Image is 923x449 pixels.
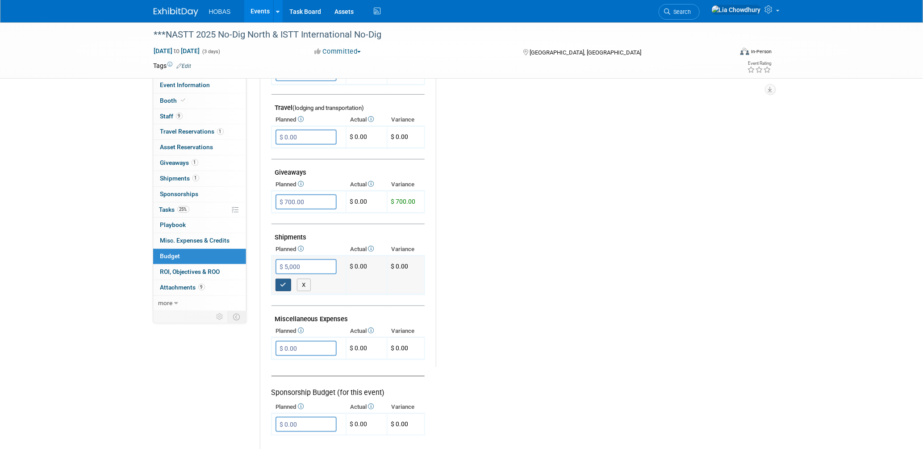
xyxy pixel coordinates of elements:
[153,202,246,218] a: Tasks25%
[160,221,186,228] span: Playbook
[198,284,205,290] span: 9
[387,178,425,191] th: Variance
[387,243,425,256] th: Variance
[160,252,180,260] span: Budget
[271,376,425,398] div: Sponsorship Budget (for this event)
[293,105,364,111] span: (lodging and transportation)
[346,325,387,337] th: Actual
[271,159,425,179] td: Giveaways
[271,224,425,243] td: Shipments
[153,155,246,171] a: Giveaways1
[153,280,246,295] a: Attachments9
[217,128,224,135] span: 1
[160,268,220,275] span: ROI, Objectives & ROO
[160,113,183,120] span: Staff
[346,178,387,191] th: Actual
[346,414,387,436] td: $ 0.00
[160,237,230,244] span: Misc. Expenses & Credits
[346,401,387,413] th: Actual
[659,4,700,20] a: Search
[153,124,246,139] a: Travel Reservations1
[213,311,228,323] td: Personalize Event Tab Strip
[153,187,246,202] a: Sponsorships
[387,113,425,126] th: Variance
[153,296,246,311] a: more
[271,95,425,114] td: Travel
[153,218,246,233] a: Playbook
[346,338,387,360] td: $ 0.00
[711,5,761,15] img: Lia Chowdhury
[271,306,425,325] td: Miscellaneous Expenses
[160,175,199,182] span: Shipments
[153,109,246,124] a: Staff9
[159,206,189,213] span: Tasks
[153,140,246,155] a: Asset Reservations
[160,128,224,135] span: Travel Reservations
[346,191,387,213] td: $ 0.00
[160,159,198,166] span: Giveaways
[271,325,346,337] th: Planned
[154,47,200,55] span: [DATE] [DATE]
[391,263,409,270] span: $ 0.00
[209,8,231,15] span: HOBAS
[391,344,409,352] span: $ 0.00
[271,401,346,413] th: Planned
[177,63,192,69] a: Edit
[387,325,425,337] th: Variance
[160,97,188,104] span: Booth
[751,48,772,55] div: In-Person
[153,93,246,109] a: Booth
[271,243,346,256] th: Planned
[176,113,183,119] span: 9
[160,143,213,151] span: Asset Reservations
[177,206,189,213] span: 25%
[671,8,691,15] span: Search
[311,47,364,56] button: Committed
[153,249,246,264] a: Budget
[271,113,346,126] th: Planned
[159,299,173,306] span: more
[391,198,416,205] span: $ 700.00
[202,49,221,55] span: (3 days)
[181,98,186,103] i: Booth reservation complete
[346,256,387,295] td: $ 0.00
[271,178,346,191] th: Planned
[387,401,425,413] th: Variance
[153,78,246,93] a: Event Information
[192,175,199,181] span: 1
[346,113,387,126] th: Actual
[173,47,181,55] span: to
[160,190,199,197] span: Sponsorships
[297,279,311,291] button: X
[680,46,772,60] div: Event Format
[747,61,771,66] div: Event Rating
[160,81,210,88] span: Event Information
[154,8,198,17] img: ExhibitDay
[346,243,387,256] th: Actual
[346,126,387,148] td: $ 0.00
[740,48,749,55] img: Format-Inperson.png
[154,61,192,70] td: Tags
[192,159,198,166] span: 1
[391,133,409,140] span: $ 0.00
[153,233,246,248] a: Misc. Expenses & Credits
[153,264,246,280] a: ROI, Objectives & ROO
[151,27,719,43] div: ***NASTT 2025 No-Dig North & ISTT International No-Dig
[391,420,409,428] span: $ 0.00
[160,284,205,291] span: Attachments
[530,49,641,56] span: [GEOGRAPHIC_DATA], [GEOGRAPHIC_DATA]
[153,171,246,186] a: Shipments1
[228,311,246,323] td: Toggle Event Tabs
